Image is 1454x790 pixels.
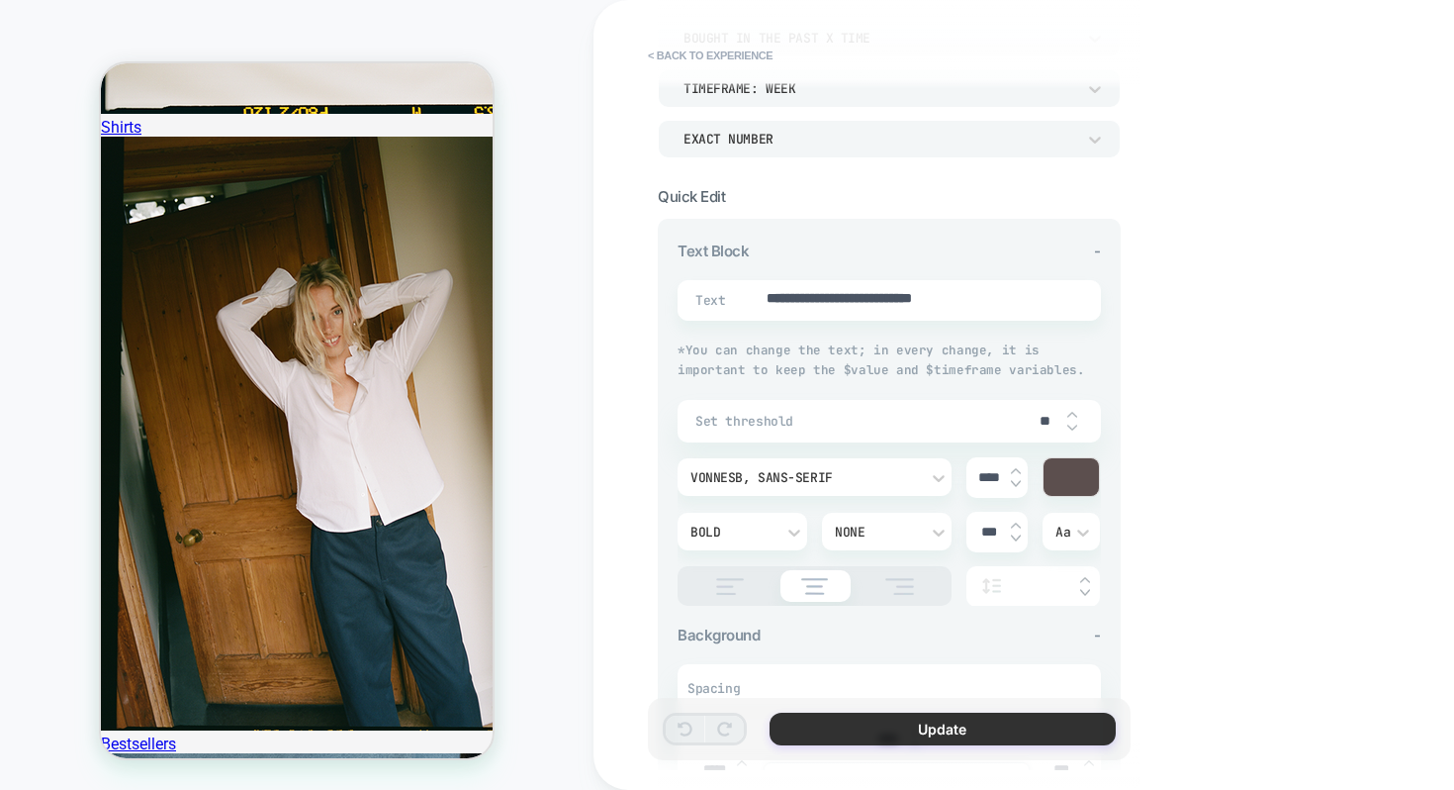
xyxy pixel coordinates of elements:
[1094,242,1101,260] span: -
[690,524,774,541] div: Bold
[687,680,740,697] span: Spacing
[678,242,749,260] span: Text Block
[770,713,1116,745] button: Update
[678,342,1084,378] span: * You can change the text; in every change, it is important to keep the $value and $timeframe var...
[683,131,1075,148] div: EXACT NUMBER
[1094,626,1101,644] span: -
[1011,467,1021,475] img: up
[658,187,725,206] span: Quick Edit
[976,578,1006,594] img: line height
[874,578,924,595] img: align text right
[835,524,919,541] div: None
[690,469,919,486] div: VonnesB, sans-serif
[1055,524,1087,541] div: Aa
[678,626,760,644] span: Background
[638,40,782,71] button: < Back to experience
[1067,411,1077,419] img: up
[695,413,1024,430] span: Set threshold
[1080,589,1090,597] img: down
[705,578,755,595] img: align text left
[1080,576,1090,584] img: up
[791,578,839,595] img: align text center
[1067,424,1077,432] img: down
[1011,522,1021,530] img: up
[1011,480,1021,488] img: down
[683,30,1075,47] div: bought in the past x time
[1011,535,1021,543] img: down
[683,80,1075,97] div: TIMEFRAME: WEEK
[695,292,720,309] span: Text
